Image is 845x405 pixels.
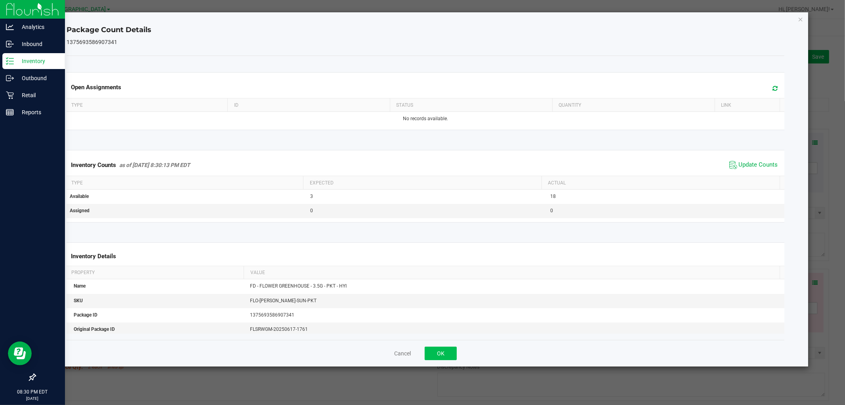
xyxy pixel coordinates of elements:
span: as of [DATE] 8:30:13 PM EDT [119,162,190,168]
span: Actual [548,180,566,186]
span: Status [396,102,413,108]
span: Inventory Counts [71,161,116,169]
inline-svg: Retail [6,91,14,99]
p: [DATE] [4,395,61,401]
p: Reports [14,107,61,117]
span: Value [250,270,265,275]
span: FLSRWGM-20250617-1761 [250,326,308,332]
span: Type [71,102,83,108]
span: 0 [550,208,553,213]
span: Expected [310,180,334,186]
span: 18 [550,194,556,199]
p: Inventory [14,56,61,66]
p: Analytics [14,22,61,32]
h4: Package Count Details [67,25,784,35]
button: Cancel [394,349,411,357]
inline-svg: Reports [6,108,14,116]
span: ID [234,102,238,108]
span: Type [71,180,83,186]
span: Link [721,102,731,108]
span: 3 [310,194,313,199]
span: SKU [74,298,83,303]
span: Assigned [70,208,90,213]
span: Inventory Details [71,253,116,260]
inline-svg: Inbound [6,40,14,48]
h5: 1375693586907341 [67,39,784,45]
span: Available [70,194,89,199]
span: 0 [310,208,313,213]
p: Inbound [14,39,61,49]
iframe: Resource center [8,342,32,365]
span: Package ID [74,312,97,318]
inline-svg: Analytics [6,23,14,31]
p: 08:30 PM EDT [4,388,61,395]
p: Outbound [14,73,61,83]
inline-svg: Inventory [6,57,14,65]
inline-svg: Outbound [6,74,14,82]
p: Retail [14,90,61,100]
span: Update Counts [739,161,778,169]
span: FD - FLOWER GREENHOUSE - 3.5G - PKT - HYI [250,283,347,289]
span: Property [71,270,95,275]
td: No records available. [65,112,786,126]
span: 1375693586907341 [250,312,294,318]
span: FLO-[PERSON_NAME]-SUN-PKT [250,298,317,303]
button: OK [425,347,457,360]
span: Original Package ID [74,326,115,332]
span: Name [74,283,86,289]
button: Close [798,14,803,24]
span: Open Assignments [71,84,121,91]
span: Quantity [559,102,581,108]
